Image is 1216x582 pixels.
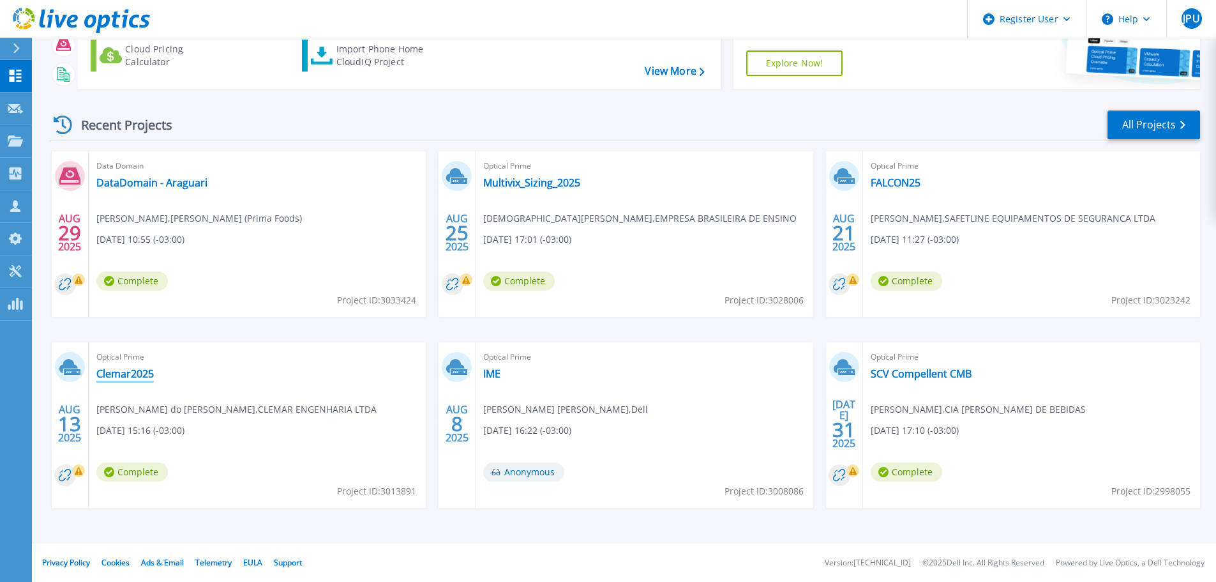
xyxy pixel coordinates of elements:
a: DataDomain - Araguari [96,176,207,189]
span: 25 [446,227,469,238]
span: 29 [58,227,81,238]
a: Clemar2025 [96,367,154,380]
span: [DATE] 17:10 (-03:00) [871,424,959,438]
span: 13 [58,418,81,429]
li: Powered by Live Optics, a Dell Technology [1056,559,1205,567]
div: AUG 2025 [445,401,469,447]
span: [DATE] 15:16 (-03:00) [96,424,184,438]
span: Project ID: 3023242 [1111,293,1190,307]
div: [DATE] 2025 [832,401,856,447]
span: [DATE] 11:27 (-03:00) [871,233,959,247]
span: Optical Prime [483,350,805,364]
div: AUG 2025 [57,401,82,447]
span: Project ID: 3008086 [724,484,804,498]
span: Optical Prime [871,350,1192,364]
a: FALCON25 [871,176,920,189]
a: Cloud Pricing Calculator [91,40,233,72]
div: AUG 2025 [445,210,469,256]
span: [PERSON_NAME] [PERSON_NAME] , Dell [483,402,648,417]
span: Complete [96,272,168,291]
span: Optical Prime [871,159,1192,173]
span: [PERSON_NAME] do [PERSON_NAME] , CLEMAR ENGENHARIA LTDA [96,402,377,417]
span: [DATE] 16:22 (-03:00) [483,424,571,438]
span: Project ID: 3033424 [337,293,416,307]
span: Complete [871,463,942,482]
span: Optical Prime [96,350,418,364]
a: Ads & Email [141,557,184,568]
div: Import Phone Home CloudIQ Project [336,43,436,68]
div: Cloud Pricing Calculator [125,43,227,68]
a: View More [645,65,704,77]
a: EULA [243,557,262,568]
li: © 2025 Dell Inc. All Rights Reserved [922,559,1044,567]
span: Project ID: 3013891 [337,484,416,498]
span: 21 [832,227,855,238]
span: Complete [871,272,942,291]
span: 31 [832,424,855,435]
a: Explore Now! [746,50,843,76]
a: SCV Compellent CMB [871,367,972,380]
div: AUG 2025 [832,210,856,256]
a: All Projects [1107,111,1200,139]
a: Privacy Policy [42,557,90,568]
a: Telemetry [195,557,232,568]
span: [DEMOGRAPHIC_DATA][PERSON_NAME] , EMPRESA BRASILEIRA DE ENSINO [483,211,797,226]
span: JPU [1183,13,1199,24]
span: [PERSON_NAME] , SAFETLINE EQUIPAMENTOS DE SEGURANCA LTDA [871,211,1155,226]
span: 8 [451,418,463,429]
span: Project ID: 3028006 [724,293,804,307]
span: Complete [483,272,555,291]
a: Cookies [101,557,130,568]
div: AUG 2025 [57,210,82,256]
a: Support [274,557,302,568]
a: IME [483,367,500,380]
span: Anonymous [483,463,564,482]
span: [DATE] 17:01 (-03:00) [483,233,571,247]
div: Recent Projects [49,109,190,141]
span: [PERSON_NAME] , [PERSON_NAME] (Prima Foods) [96,211,302,226]
li: Version: [TECHNICAL_ID] [825,559,911,567]
span: Data Domain [96,159,418,173]
span: Project ID: 2998055 [1111,484,1190,498]
span: Optical Prime [483,159,805,173]
span: [PERSON_NAME] , CIA [PERSON_NAME] DE BEBIDAS [871,402,1086,417]
a: Multivix_Sizing_2025 [483,176,580,189]
span: Complete [96,463,168,482]
span: [DATE] 10:55 (-03:00) [96,233,184,247]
